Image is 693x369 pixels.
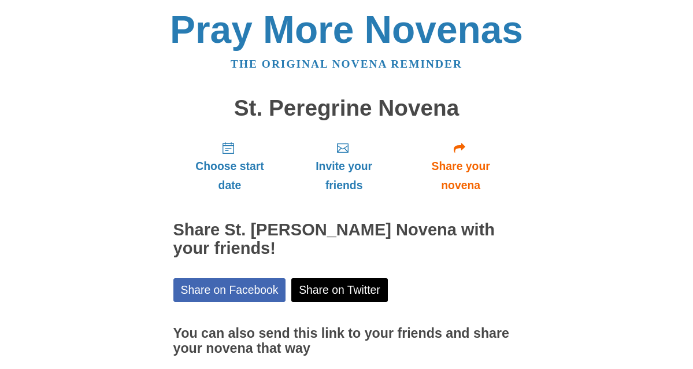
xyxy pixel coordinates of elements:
a: Share your novena [402,132,520,201]
h1: St. Peregrine Novena [173,96,520,121]
a: Share on Twitter [291,278,388,302]
h2: Share St. [PERSON_NAME] Novena with your friends! [173,221,520,258]
a: Invite your friends [286,132,401,201]
span: Share your novena [413,157,509,195]
a: Pray More Novenas [170,8,523,51]
a: Choose start date [173,132,287,201]
span: Choose start date [185,157,275,195]
span: Invite your friends [298,157,390,195]
h3: You can also send this link to your friends and share your novena that way [173,326,520,356]
a: The original novena reminder [231,58,462,70]
a: Share on Facebook [173,278,286,302]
